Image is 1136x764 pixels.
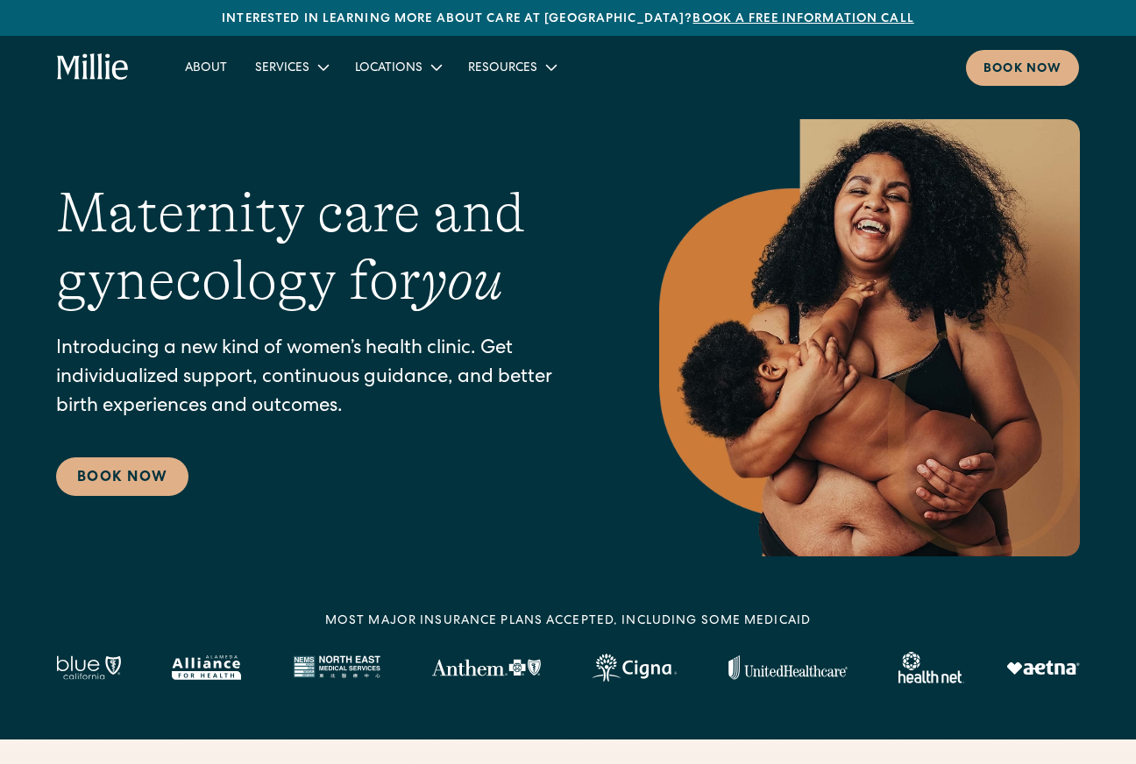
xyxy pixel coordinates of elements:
div: Book now [983,60,1061,79]
a: home [57,53,129,81]
div: MOST MAJOR INSURANCE PLANS ACCEPTED, INCLUDING some MEDICAID [325,612,811,631]
img: North East Medical Services logo [293,655,380,680]
div: Services [255,60,309,78]
em: you [421,249,503,312]
img: Cigna logo [592,654,677,682]
img: Anthem Logo [431,659,541,676]
div: Locations [355,60,422,78]
a: Book a free information call [692,13,913,25]
div: Locations [341,53,454,81]
img: United Healthcare logo [728,655,848,680]
img: Smiling mother with her baby in arms, celebrating body positivity and the nurturing bond of postp... [659,119,1080,556]
div: Resources [468,60,537,78]
a: Book now [966,50,1079,86]
img: Blue California logo [56,655,121,680]
p: Introducing a new kind of women’s health clinic. Get individualized support, continuous guidance,... [56,336,589,422]
h1: Maternity care and gynecology for [56,180,589,315]
a: Book Now [56,457,188,496]
img: Healthnet logo [898,652,964,683]
img: Aetna logo [1006,661,1080,675]
img: Alameda Alliance logo [172,655,241,680]
a: About [171,53,241,81]
div: Resources [454,53,569,81]
div: Services [241,53,341,81]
